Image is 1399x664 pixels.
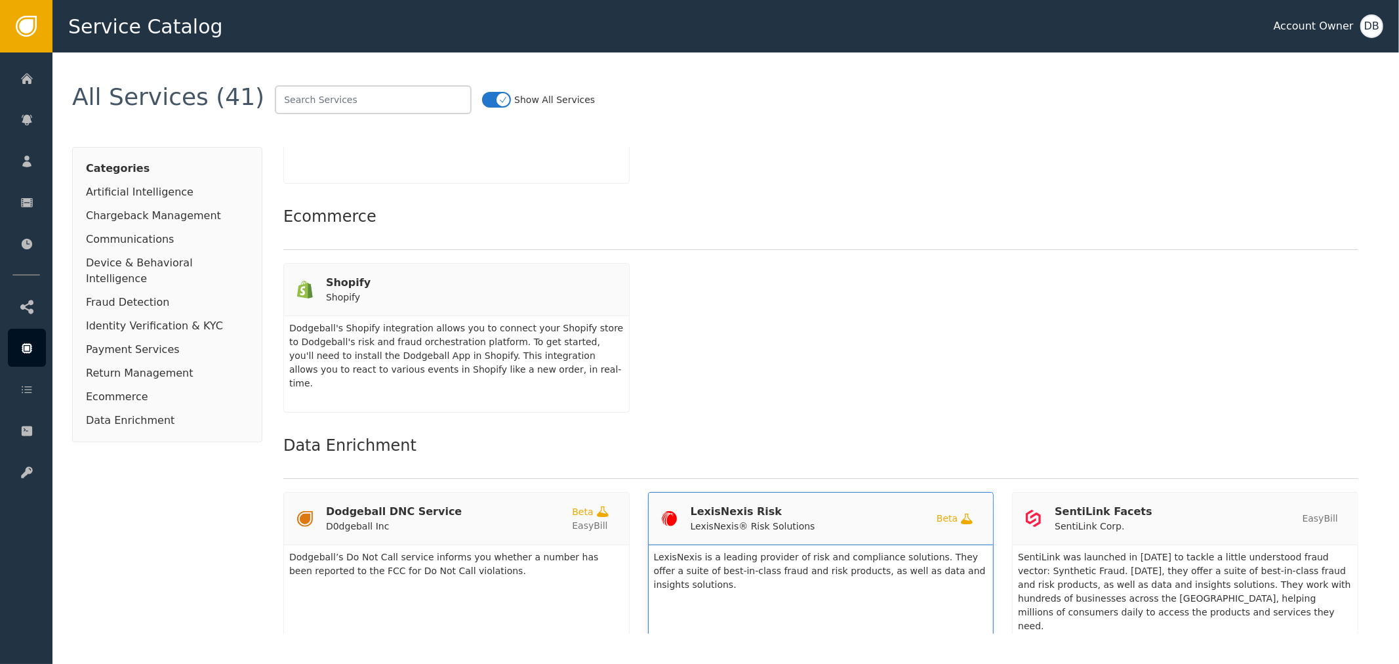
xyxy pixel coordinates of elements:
div: Device & Behavioral Intelligence [86,255,249,287]
div: Ecommerce [86,389,249,405]
div: EasyBill [572,519,607,533]
div: Beta [572,505,593,519]
div: Ecommerce [283,205,1358,250]
button: DB [1360,14,1383,38]
span: Categories [86,161,249,176]
div: D0dgeball Inc [326,520,462,533]
span: Dodgeball’s Do Not Call service informs you whether a number has been reported to the FCC for Do ... [289,552,598,576]
input: Search Services [275,85,472,114]
div: Dodgeball DNC Service [326,504,462,520]
div: All Services (41) [72,85,264,114]
span: LexisNexis is a leading provider of risk and compliance solutions. They offer a suite of best-in-... [654,552,986,590]
div: Communications [86,232,249,247]
span: Service Catalog [68,12,223,41]
div: LexisNexis® Risk Solutions [691,520,815,533]
div: SentiLink Corp. [1055,520,1152,533]
div: Account Owner [1274,18,1354,34]
div: Shopify [326,275,371,291]
div: SentiLink Facets [1055,504,1152,520]
span: SentiLink was launched in [DATE] to tackle a little understood fraud vector: Synthetic Fraud. [DA... [1018,552,1350,631]
div: Return Management [86,365,249,381]
div: Fraud Detection [86,295,249,310]
div: EasyBill [1303,512,1338,526]
div: Data Enrichment [86,413,249,428]
span: Dodgeball's Shopify integration allows you to connect your Shopify store to Dodgeball's risk and ... [289,323,623,388]
div: Shopify [326,291,371,304]
label: Show All Services [514,93,595,107]
div: Artificial Intelligence [86,184,249,200]
div: Identity Verification & KYC [86,318,249,334]
div: Chargeback Management [86,208,249,224]
div: Data Enrichment [283,434,1358,479]
div: LexisNexis Risk [691,504,815,520]
div: Payment Services [86,342,249,358]
div: Beta [937,512,958,526]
